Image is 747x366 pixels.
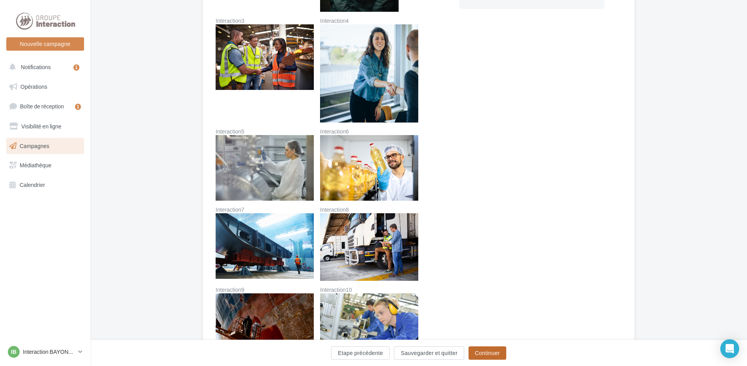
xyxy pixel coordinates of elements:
[20,103,64,110] span: Boîte de réception
[216,293,314,359] img: Interaction9
[216,24,314,90] img: Interaction3
[216,207,314,212] label: Interaction7
[20,83,47,90] span: Opérations
[720,339,739,358] div: Open Intercom Messenger
[216,287,314,293] label: Interaction9
[320,129,418,134] label: Interaction6
[5,98,86,115] a: Boîte de réception1
[20,142,49,149] span: Campagnes
[21,64,51,70] span: Notifications
[23,348,75,356] p: Interaction BAYONNE
[20,162,51,168] span: Médiathèque
[320,287,418,293] label: Interaction10
[5,157,86,174] a: Médiathèque
[331,346,390,360] button: Etape précédente
[394,346,464,360] button: Sauvegarder et quitter
[5,118,86,135] a: Visibilité en ligne
[6,37,84,51] button: Nouvelle campagne
[320,293,418,359] img: Interaction10
[469,346,506,360] button: Continuer
[73,64,79,71] div: 1
[320,207,418,212] label: Interaction8
[320,213,418,281] img: Interaction8
[216,18,314,24] label: Interaction3
[320,135,418,201] img: Interaction6
[320,24,418,123] img: Interaction4
[11,348,16,356] span: IB
[20,181,45,188] span: Calendrier
[5,177,86,193] a: Calendrier
[75,104,81,110] div: 1
[216,213,314,279] img: Interaction7
[5,59,82,75] button: Notifications 1
[216,135,314,201] img: Interaction5
[5,79,86,95] a: Opérations
[5,138,86,154] a: Campagnes
[21,123,61,130] span: Visibilité en ligne
[320,18,418,24] label: Interaction4
[216,129,314,134] label: Interaction5
[6,344,84,359] a: IB Interaction BAYONNE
